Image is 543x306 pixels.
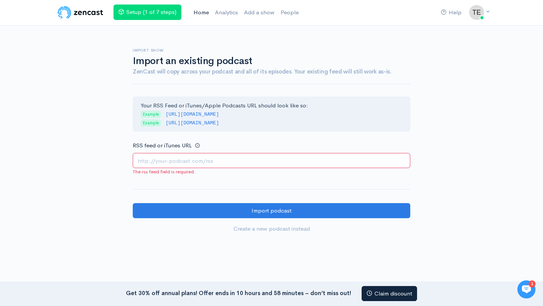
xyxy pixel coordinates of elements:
code: [URL][DOMAIN_NAME] [166,120,219,126]
a: Claim discount [362,286,417,301]
input: http://your-podcast.com/rss [133,153,410,168]
span: Example [141,119,161,127]
a: Analytics [212,5,241,21]
a: Setup (1 of 7 steps) [114,5,181,20]
label: RSS feed or iTunes URL [133,141,192,150]
h1: Hi 👋 [11,37,140,49]
p: Find an answer quickly [10,129,141,138]
span: The rss feed field is required. [133,168,410,176]
img: ... [469,5,484,20]
input: Import podcast [133,203,410,219]
a: Home [190,5,212,21]
a: Create a new podcast instead [133,221,410,237]
button: New conversation [12,100,139,115]
h1: Import an existing podcast [133,56,410,67]
h6: Import show [133,48,410,52]
a: Add a show [241,5,278,21]
a: Help [438,5,465,21]
h2: Just let us know if you need anything and we'll be happy to help! 🙂 [11,50,140,86]
a: People [278,5,302,21]
span: New conversation [49,104,90,110]
img: ZenCast Logo [57,5,104,20]
div: Your RSS Feed or iTunes/Apple Podcasts URL should look like so: [133,96,410,132]
code: [URL][DOMAIN_NAME] [166,112,219,117]
h4: ZenCast will copy across your podcast and all of its episodes. Your existing feed will still work... [133,69,410,75]
input: Search articles [22,142,135,157]
span: Example [141,111,161,118]
strong: Get 30% off annual plans! Offer ends in 10 hours and 58 minutes – don’t miss out! [126,289,351,296]
iframe: gist-messenger-bubble-iframe [517,280,535,298]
